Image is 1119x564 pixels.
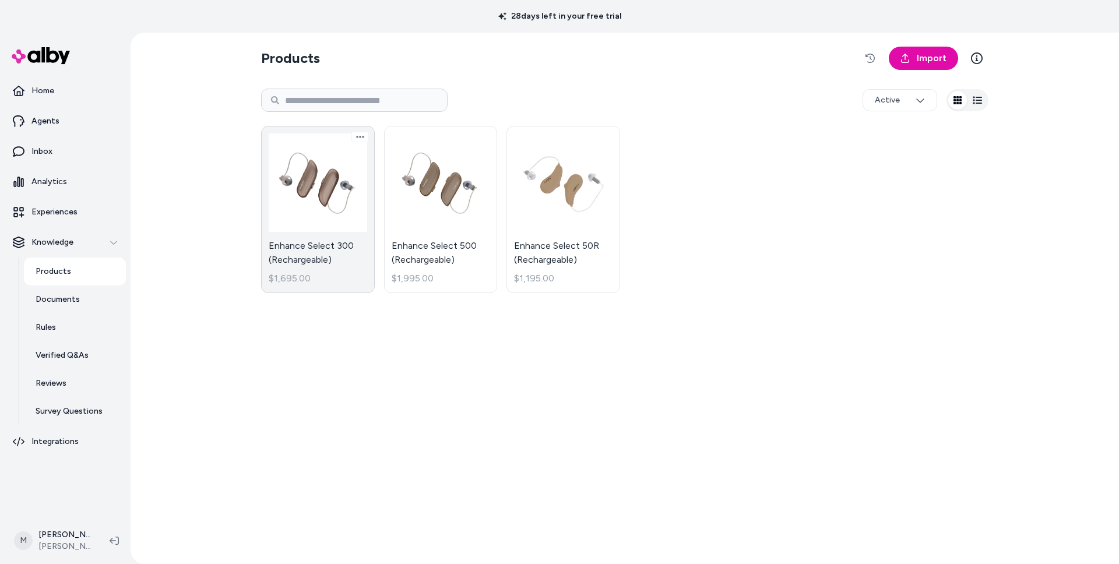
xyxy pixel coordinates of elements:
[31,237,73,248] p: Knowledge
[31,176,67,188] p: Analytics
[384,126,498,293] a: Enhance Select 500 (Rechargeable)Enhance Select 500 (Rechargeable)$1,995.00
[5,168,126,196] a: Analytics
[491,10,628,22] p: 28 days left in your free trial
[261,49,320,68] h2: Products
[38,541,91,552] span: [PERSON_NAME]
[506,126,620,293] a: Enhance Select 50R (Rechargeable)Enhance Select 50R (Rechargeable)$1,195.00
[36,378,66,389] p: Reviews
[36,322,56,333] p: Rules
[5,107,126,135] a: Agents
[7,522,100,559] button: M[PERSON_NAME][PERSON_NAME]
[24,341,126,369] a: Verified Q&As
[5,77,126,105] a: Home
[24,285,126,313] a: Documents
[36,266,71,277] p: Products
[917,51,946,65] span: Import
[24,313,126,341] a: Rules
[36,406,103,417] p: Survey Questions
[889,47,958,70] a: Import
[24,369,126,397] a: Reviews
[5,428,126,456] a: Integrations
[14,531,33,550] span: M
[12,47,70,64] img: alby Logo
[36,350,89,361] p: Verified Q&As
[5,228,126,256] button: Knowledge
[24,397,126,425] a: Survey Questions
[261,126,375,293] a: Enhance Select 300 (Rechargeable)Enhance Select 300 (Rechargeable)$1,695.00
[5,138,126,165] a: Inbox
[38,529,91,541] p: [PERSON_NAME]
[36,294,80,305] p: Documents
[31,115,59,127] p: Agents
[863,89,937,111] button: Active
[31,85,54,97] p: Home
[31,436,79,447] p: Integrations
[24,258,126,285] a: Products
[31,206,78,218] p: Experiences
[5,198,126,226] a: Experiences
[31,146,52,157] p: Inbox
